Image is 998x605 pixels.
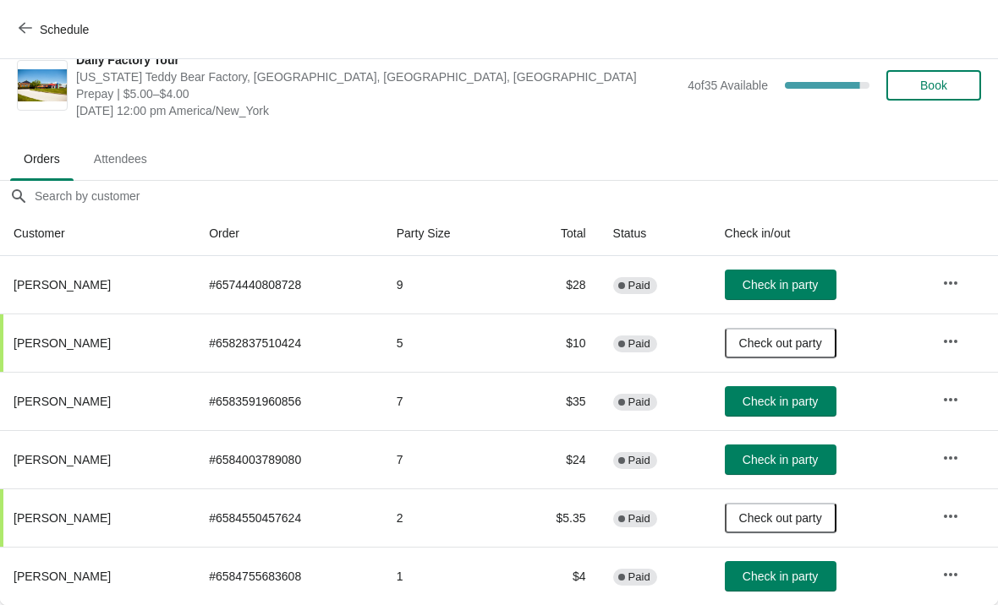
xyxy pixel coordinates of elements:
[743,570,818,583] span: Check in party
[14,278,111,292] span: [PERSON_NAME]
[510,256,599,313] td: $28
[628,454,650,467] span: Paid
[743,395,818,408] span: Check in party
[14,570,111,583] span: [PERSON_NAME]
[383,211,511,256] th: Party Size
[195,430,383,488] td: # 6584003789080
[920,79,947,92] span: Book
[628,337,650,351] span: Paid
[628,395,650,409] span: Paid
[600,211,711,256] th: Status
[510,547,599,605] td: $4
[10,144,74,174] span: Orders
[628,279,650,292] span: Paid
[383,256,511,313] td: 9
[725,328,836,358] button: Check out party
[628,570,650,584] span: Paid
[510,372,599,430] td: $35
[40,23,89,36] span: Schedule
[383,313,511,372] td: 5
[195,488,383,547] td: # 6584550457624
[14,453,111,466] span: [PERSON_NAME]
[628,512,650,526] span: Paid
[510,430,599,488] td: $24
[195,211,383,256] th: Order
[76,68,679,85] span: [US_STATE] Teddy Bear Factory, [GEOGRAPHIC_DATA], [GEOGRAPHIC_DATA], [GEOGRAPHIC_DATA]
[725,270,836,300] button: Check in party
[8,14,102,45] button: Schedule
[688,79,768,92] span: 4 of 35 Available
[383,430,511,488] td: 7
[725,386,836,417] button: Check in party
[195,372,383,430] td: # 6583591960856
[195,256,383,313] td: # 6574440808728
[76,85,679,102] span: Prepay | $5.00–$4.00
[739,336,822,350] span: Check out party
[510,211,599,256] th: Total
[886,70,981,101] button: Book
[510,313,599,372] td: $10
[14,336,111,350] span: [PERSON_NAME]
[383,488,511,547] td: 2
[725,503,836,533] button: Check out party
[725,561,836,591] button: Check in party
[80,144,161,174] span: Attendees
[18,69,67,102] img: Daily Factory Tour
[76,102,679,119] span: [DATE] 12:00 pm America/New_York
[725,444,836,475] button: Check in party
[14,395,111,408] span: [PERSON_NAME]
[510,488,599,547] td: $5.35
[383,372,511,430] td: 7
[195,313,383,372] td: # 6582837510424
[743,453,818,466] span: Check in party
[14,511,111,525] span: [PERSON_NAME]
[195,547,383,605] td: # 6584755683608
[743,278,818,292] span: Check in party
[34,181,998,211] input: Search by customer
[383,547,511,605] td: 1
[76,52,679,68] span: Daily Factory Tour
[739,511,822,525] span: Check out party
[711,211,929,256] th: Check in/out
